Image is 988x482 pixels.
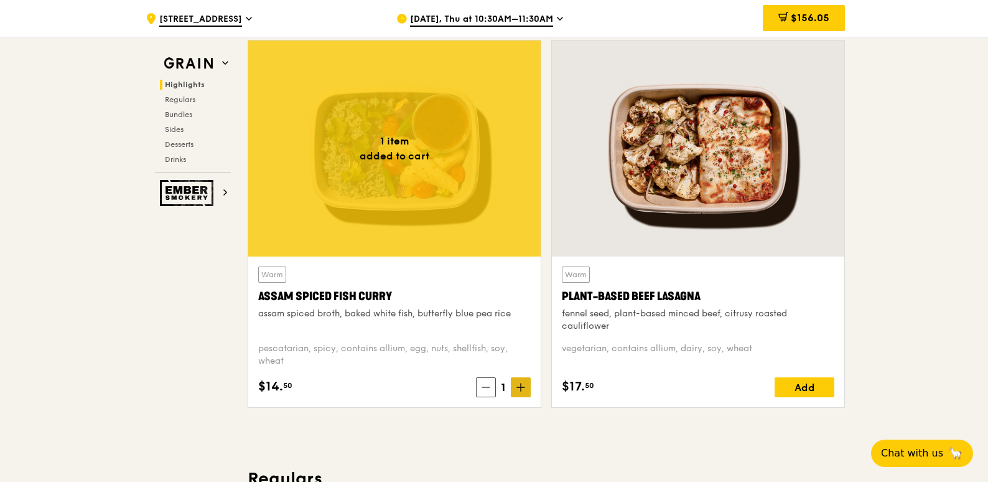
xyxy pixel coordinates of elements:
[881,446,943,461] span: Chat with us
[948,446,963,461] span: 🦙
[165,80,205,89] span: Highlights
[258,267,286,283] div: Warm
[258,288,531,305] div: Assam Spiced Fish Curry
[562,308,834,333] div: fennel seed, plant-based minced beef, citrusy roasted cauliflower
[160,52,217,75] img: Grain web logo
[165,125,184,134] span: Sides
[283,380,292,390] span: 50
[562,343,834,367] div: vegetarian, contains allium, dairy, soy, wheat
[496,379,511,396] span: 1
[165,110,192,119] span: Bundles
[165,95,195,104] span: Regulars
[410,13,553,27] span: [DATE], Thu at 10:30AM–11:30AM
[791,12,829,24] span: $156.05
[159,13,242,27] span: [STREET_ADDRESS]
[871,440,973,467] button: Chat with us🦙
[160,180,217,206] img: Ember Smokery web logo
[165,155,186,164] span: Drinks
[562,267,590,283] div: Warm
[562,377,585,396] span: $17.
[258,308,531,320] div: assam spiced broth, baked white fish, butterfly blue pea rice
[258,377,283,396] span: $14.
[775,377,834,397] div: Add
[165,140,193,149] span: Desserts
[258,343,531,367] div: pescatarian, spicy, contains allium, egg, nuts, shellfish, soy, wheat
[562,288,834,305] div: Plant-Based Beef Lasagna
[585,380,594,390] span: 50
